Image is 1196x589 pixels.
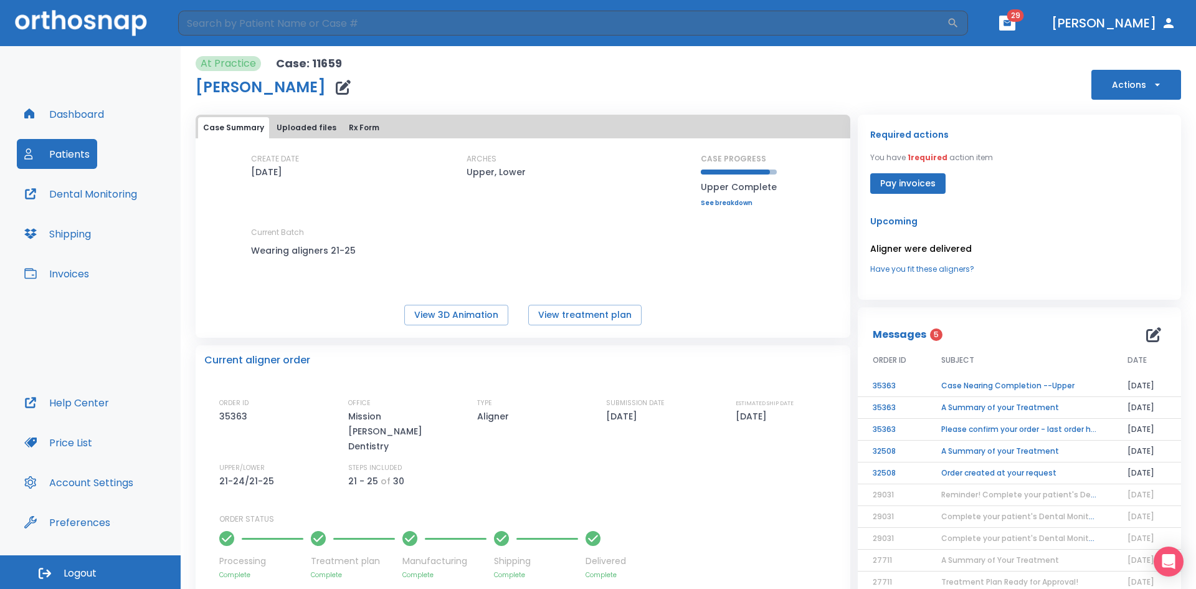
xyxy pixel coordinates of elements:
input: Search by Patient Name or Case # [178,11,947,36]
p: Processing [219,555,303,568]
div: tabs [198,117,848,138]
p: [DATE] [736,409,771,424]
span: Logout [64,567,97,580]
p: Treatment plan [311,555,395,568]
span: [DATE] [1127,511,1154,522]
span: 27711 [873,577,892,587]
p: ESTIMATED SHIP DATE [736,398,794,409]
img: Orthosnap [15,10,147,36]
td: 35363 [858,397,926,419]
button: Case Summary [198,117,269,138]
p: Required actions [870,127,949,142]
p: Upper Complete [701,180,777,194]
p: At Practice [201,56,256,71]
button: [PERSON_NAME] [1046,12,1181,34]
p: Manufacturing [402,555,486,568]
p: CREATE DATE [251,153,299,165]
td: [DATE] [1113,375,1181,397]
h1: [PERSON_NAME] [196,80,326,95]
button: Account Settings [17,467,141,497]
td: Order created at your request [926,462,1113,484]
p: Complete [586,570,626,580]
p: Case: 11659 [276,56,342,71]
button: Invoices [17,259,97,289]
p: 21-24/21-25 [219,474,278,489]
span: 29031 [873,511,894,522]
span: 1 required [908,152,947,163]
p: Current aligner order [204,353,310,368]
td: A Summary of your Treatment [926,441,1113,462]
a: See breakdown [701,199,777,207]
p: 30 [393,474,404,489]
span: 29031 [873,533,894,544]
button: Dashboard [17,99,112,129]
td: A Summary of your Treatment [926,397,1113,419]
p: Messages [873,327,926,342]
span: [DATE] [1127,489,1154,500]
div: Open Intercom Messenger [1154,547,1184,577]
p: Upper, Lower [467,165,526,180]
p: Aligner were delivered [870,241,1169,256]
span: Complete your patient's Dental Monitoring setup [941,511,1133,522]
span: 29031 [873,489,894,500]
span: Reminder! Complete your patient's Dental Monitoring setup [941,489,1174,500]
button: Help Center [17,388,116,418]
span: SUBJECT [941,355,974,366]
a: Have you fit these aligners? [870,264,1169,275]
td: 32508 [858,462,926,484]
p: TYPE [477,398,492,409]
p: Wearing aligners 21-25 [251,243,363,258]
p: Delivered [586,555,626,568]
span: [DATE] [1127,555,1154,565]
p: OFFICE [348,398,371,409]
p: of [381,474,391,489]
p: ORDER ID [219,398,249,409]
button: Shipping [17,219,98,249]
button: Patients [17,139,97,169]
span: A Summary of Your Treatment [941,555,1059,565]
span: 29 [1007,9,1024,22]
p: Complete [311,570,395,580]
p: ORDER STATUS [219,514,842,525]
p: CASE PROGRESS [701,153,777,165]
span: [DATE] [1127,577,1154,587]
button: Preferences [17,507,118,537]
span: 5 [930,328,942,341]
td: [DATE] [1113,397,1181,419]
p: [DATE] [251,165,282,180]
p: 21 - 25 [348,474,378,489]
button: Dental Monitoring [17,179,145,209]
p: [DATE] [606,409,642,424]
span: DATE [1127,355,1147,366]
p: UPPER/LOWER [219,462,265,474]
span: ORDER ID [873,355,906,366]
p: You have action item [870,152,993,163]
p: Complete [402,570,486,580]
span: [DATE] [1127,533,1154,544]
td: 35363 [858,375,926,397]
p: Current Batch [251,227,363,238]
td: 32508 [858,441,926,462]
button: Pay invoices [870,173,946,194]
span: 27711 [873,555,892,565]
td: Please confirm your order - last order has EXPIRED [926,419,1113,441]
p: Mission [PERSON_NAME] Dentistry [348,409,454,454]
button: Uploaded files [272,117,341,138]
td: [DATE] [1113,441,1181,462]
p: SUBMISSION DATE [606,398,665,409]
button: Rx Form [344,117,384,138]
p: Complete [494,570,578,580]
button: Price List [17,428,100,457]
p: Aligner [477,409,513,424]
span: Complete your patient's Dental Monitoring setup [941,533,1133,544]
td: 35363 [858,419,926,441]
